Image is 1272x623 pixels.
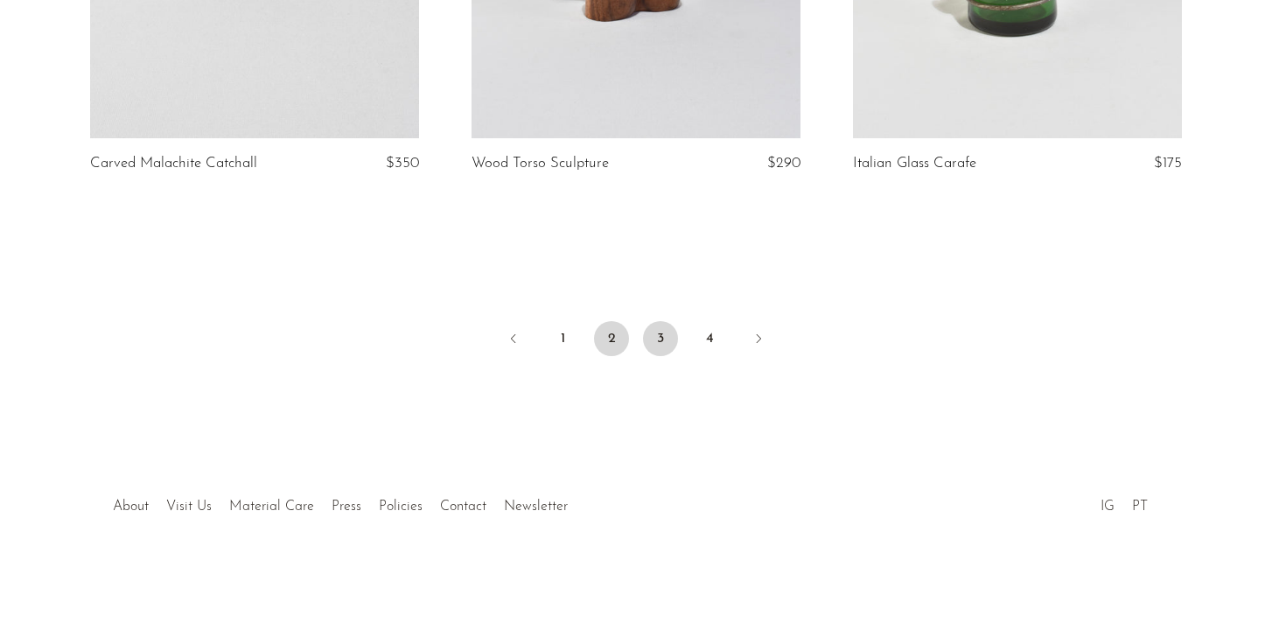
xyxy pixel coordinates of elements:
[767,156,800,171] span: $290
[229,500,314,514] a: Material Care
[692,321,727,356] a: 4
[90,156,257,171] a: Carved Malachite Catchall
[1132,500,1148,514] a: PT
[440,500,486,514] a: Contact
[113,500,149,514] a: About
[332,500,361,514] a: Press
[1092,486,1157,519] ul: Social Medias
[545,321,580,356] a: 1
[379,500,423,514] a: Policies
[104,486,577,519] ul: Quick links
[643,321,678,356] a: 3
[853,156,976,171] a: Italian Glass Carafe
[472,156,609,171] a: Wood Torso Sculpture
[386,156,419,171] span: $350
[1154,156,1182,171] span: $175
[496,321,531,360] a: Previous
[741,321,776,360] a: Next
[166,500,212,514] a: Visit Us
[594,321,629,356] span: 2
[1101,500,1115,514] a: IG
